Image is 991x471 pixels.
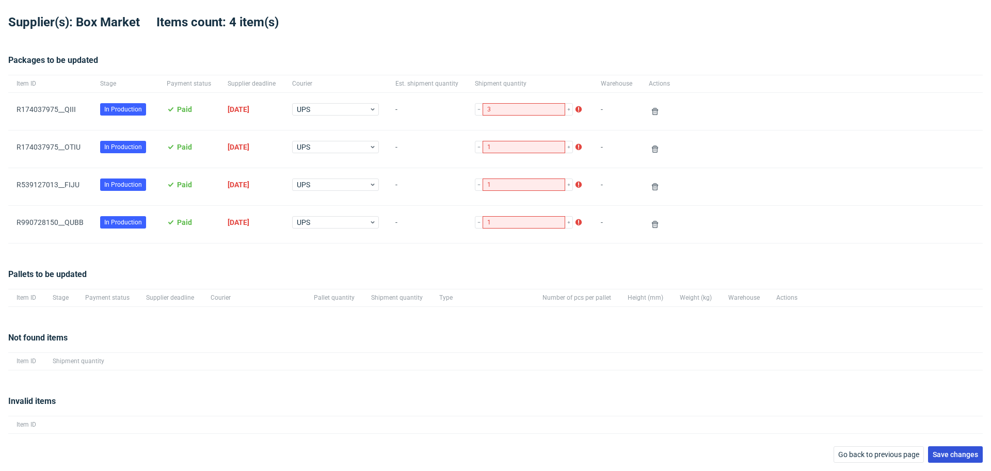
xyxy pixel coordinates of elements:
span: - [601,105,632,118]
span: Item ID [17,420,36,429]
span: UPS [297,142,369,152]
span: Item ID [17,357,36,366]
span: In Production [104,180,142,189]
span: Paid [177,143,192,151]
span: Payment status [167,79,211,88]
span: Paid [177,181,192,189]
div: Pallets to be updated [8,268,983,289]
a: R174037975__OTIU [17,143,81,151]
span: Supplier deadline [146,294,194,302]
span: - [601,181,632,193]
span: Type [439,294,526,302]
span: UPS [297,104,369,115]
a: R539127013__FIJU [17,181,79,189]
span: UPS [297,180,369,190]
span: Stage [53,294,69,302]
span: Number of pcs per pallet [542,294,611,302]
span: Item ID [17,79,84,88]
span: Actions [776,294,797,302]
span: [DATE] [228,218,249,226]
span: Go back to previous page [838,451,919,458]
span: Courier [211,294,297,302]
span: Actions [649,79,670,88]
span: Payment status [85,294,130,302]
span: [DATE] [228,143,249,151]
a: R990728150__QUBB [17,218,84,226]
span: - [395,181,458,193]
div: Not found items [8,332,983,352]
div: Packages to be updated [8,54,983,75]
span: Warehouse [601,79,632,88]
span: Items count: 4 item(s) [156,15,295,29]
span: UPS [297,217,369,228]
span: Shipment quantity [371,294,423,302]
span: [DATE] [228,105,249,113]
span: In Production [104,105,142,114]
span: Height (mm) [628,294,663,302]
span: Save changes [933,451,978,458]
span: Paid [177,105,192,113]
span: - [601,218,632,231]
span: Courier [292,79,379,88]
span: Paid [177,218,192,226]
span: [DATE] [228,181,249,189]
a: R174037975__QIII [17,105,76,113]
span: Est. shipment quantity [395,79,458,88]
span: Item ID [17,294,36,302]
span: Supplier deadline [228,79,276,88]
span: Shipment quantity [475,79,584,88]
div: Invalid items [8,395,983,416]
button: Go back to previous page [834,446,924,463]
span: - [395,105,458,118]
span: Shipment quantity [53,357,104,366]
span: - [395,143,458,155]
span: In Production [104,218,142,227]
span: Weight (kg) [680,294,712,302]
span: In Production [104,142,142,152]
button: Save changes [928,446,983,463]
span: - [395,218,458,231]
span: - [601,143,632,155]
span: Pallet quantity [314,294,355,302]
span: Stage [100,79,150,88]
span: Warehouse [728,294,760,302]
span: Supplier(s): Box Market [8,15,156,29]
